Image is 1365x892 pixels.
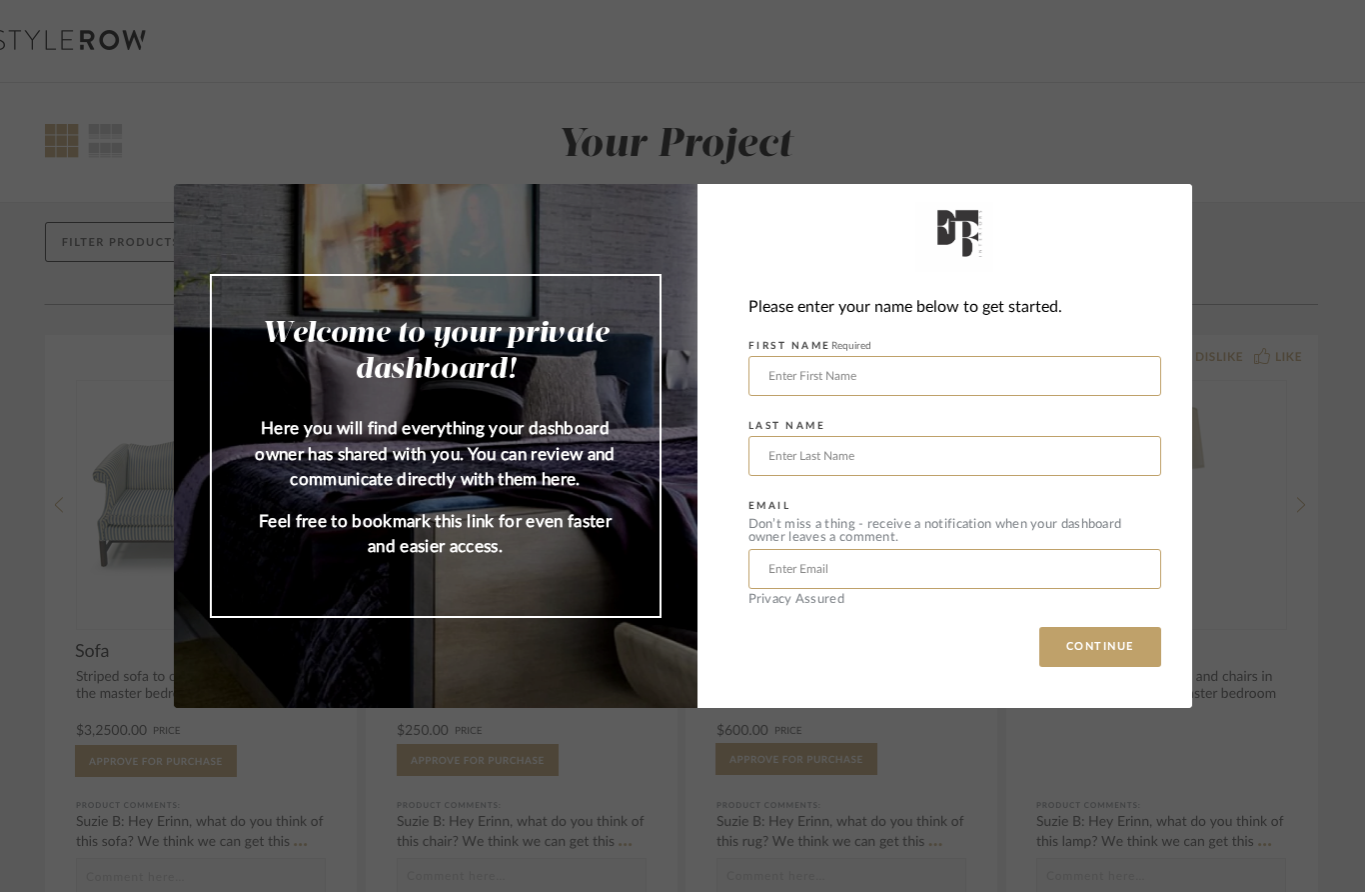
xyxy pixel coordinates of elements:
[748,340,871,352] label: FIRST NAME
[748,593,1161,606] div: Privacy Assured
[831,341,871,351] span: Required
[748,420,826,432] label: LAST NAME
[748,356,1161,396] input: Enter First Name
[252,509,620,560] p: Feel free to bookmark this link for even faster and easier access.
[252,316,620,388] h2: Welcome to your private dashboard!
[748,436,1161,476] input: Enter Last Name
[748,549,1161,589] input: Enter Email
[1039,627,1161,667] button: CONTINUE
[748,500,791,512] label: EMAIL
[252,416,620,493] p: Here you will find everything your dashboard owner has shared with you. You can review and commun...
[748,518,1161,544] div: Don’t miss a thing - receive a notification when your dashboard owner leaves a comment.
[748,294,1161,321] div: Please enter your name below to get started.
